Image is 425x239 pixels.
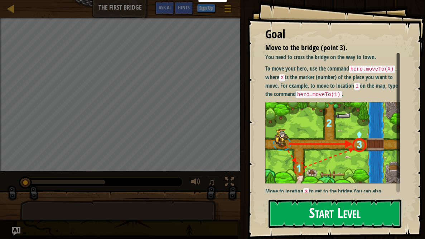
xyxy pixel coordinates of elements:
li: Move to the bridge (point 3). [256,43,398,53]
p: You can also visit and along the way. [265,187,400,204]
code: hero.moveTo(1) [296,91,342,98]
button: ♫ [207,176,219,190]
code: X [279,74,285,81]
p: To move your hero, use the command , where is the marker (number) of the place you want to move. ... [265,64,400,98]
button: Start Level [269,200,401,228]
code: 1 [354,83,360,90]
code: 3 [303,188,309,195]
button: Adjust volume [189,176,203,190]
span: Hints [178,4,190,11]
span: Move to the bridge (point 3). [265,43,347,52]
strong: Move to location to get to the bridge. [265,187,354,195]
span: Ask AI [159,4,171,11]
button: Toggle fullscreen [222,176,237,190]
img: M7l1b [265,102,400,184]
button: Sign Up [197,4,215,13]
button: Show game menu [219,1,237,18]
div: Goal [265,26,400,43]
span: ♫ [208,177,215,187]
button: Ask AI [155,1,174,15]
p: You need to cross the bridge on the way to town. [265,53,400,61]
button: Ask AI [12,227,20,235]
code: hero.moveTo(X) [349,66,395,73]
